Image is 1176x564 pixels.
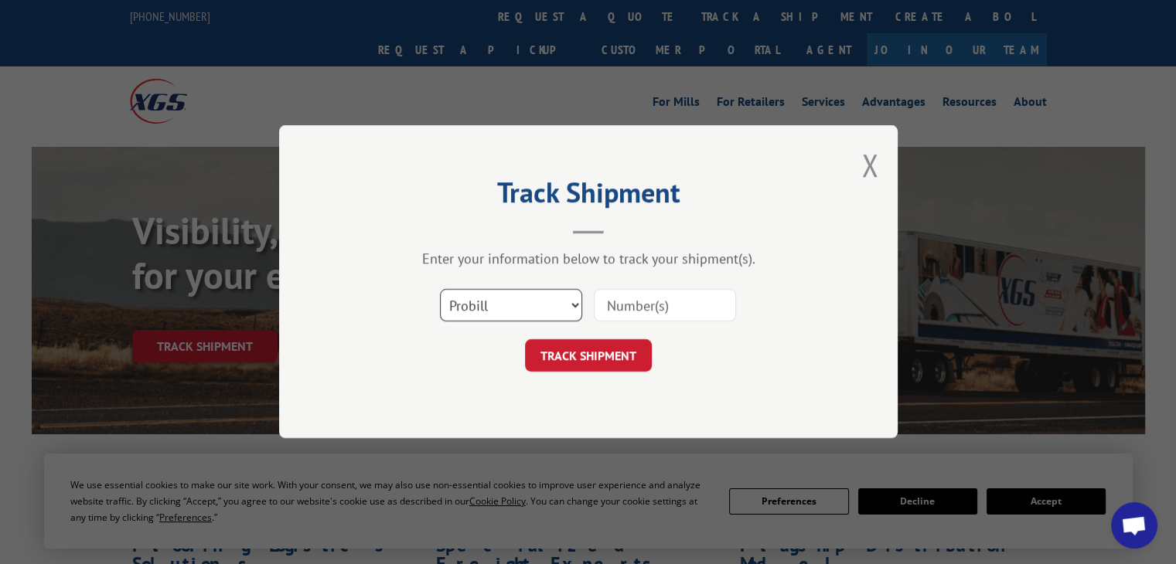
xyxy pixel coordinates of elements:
[356,182,820,211] h2: Track Shipment
[356,250,820,268] div: Enter your information below to track your shipment(s).
[1111,502,1157,549] div: Open chat
[525,340,652,372] button: TRACK SHIPMENT
[861,144,878,185] button: Close modal
[594,290,736,322] input: Number(s)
